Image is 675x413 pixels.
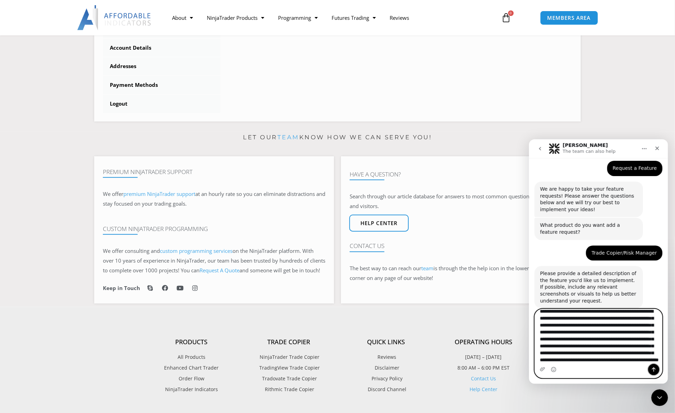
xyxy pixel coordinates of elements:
a: NinjaTrader Indicators [143,385,240,394]
span: Order Flow [179,374,204,383]
span: Discord Channel [366,385,406,394]
span: Reviews [376,353,397,362]
span: We offer [103,190,123,197]
p: The best way to can reach our is through the the help icon in the lower right-hand corner on any ... [350,264,572,283]
a: TradingView Trade Copier [240,363,337,372]
span: All Products [178,353,205,362]
a: Help Center [470,386,497,393]
iframe: Intercom live chat [529,139,668,384]
a: Tradovate Trade Copier [240,374,337,383]
a: Disclaimer [337,363,435,372]
a: Discord Channel [337,385,435,394]
span: NinjaTrader Indicators [165,385,218,394]
h4: Contact Us [350,242,572,249]
a: All Products [143,353,240,362]
a: Enhanced Chart Trader [143,363,240,372]
span: Enhanced Chart Trader [164,363,219,372]
a: Privacy Policy [337,374,435,383]
h4: Custom NinjaTrader Programming [103,225,325,232]
a: Help center [349,215,409,232]
span: at an hourly rate so you can eliminate distractions and stay focused on your trading goals. [103,190,325,207]
img: LogoAI | Affordable Indicators – NinjaTrader [77,5,152,30]
span: Privacy Policy [370,374,402,383]
h6: Keep in Touch [103,285,140,291]
a: Contact Us [471,375,496,382]
span: Tradovate Trade Copier [261,374,317,383]
a: Reviews [383,10,416,26]
nav: Menu [165,10,493,26]
iframe: Intercom live chat [651,389,668,406]
a: Account Details [103,39,220,57]
a: About [165,10,200,26]
h4: Trade Copier [240,338,337,346]
a: Payment Methods [103,76,220,94]
a: NinjaTrader Trade Copier [240,353,337,362]
a: MEMBERS AREA [540,11,598,25]
a: Futures Trading [325,10,383,26]
a: Rithmic Trade Copier [240,385,337,394]
h4: Premium NinjaTrader Support [103,168,325,175]
p: 8:00 AM – 6:00 PM EST [435,363,532,372]
a: premium NinjaTrader support [123,190,195,197]
p: Search through our article database for answers to most common questions from customers and visit... [350,192,572,211]
p: Let our know how we can serve you! [94,132,581,143]
a: custom programming services [160,247,233,254]
a: team [421,265,433,272]
span: Rithmic Trade Copier [263,385,315,394]
span: TradingView Trade Copier [258,363,320,372]
a: Programming [271,10,325,26]
h4: Operating Hours [435,338,532,346]
h4: Have A Question? [350,171,572,178]
a: Logout [103,95,220,113]
a: NinjaTrader Products [200,10,271,26]
span: Help center [360,221,398,226]
a: team [277,134,299,141]
span: 0 [508,10,514,16]
h4: Products [143,338,240,346]
span: on the NinjaTrader platform. With over 10 years of experience in NinjaTrader, our team has been t... [103,247,325,274]
span: MEMBERS AREA [547,15,591,20]
span: Disclaimer [373,363,399,372]
span: NinjaTrader Trade Copier [258,353,320,362]
span: We offer consulting and [103,247,233,254]
p: [DATE] – [DATE] [435,353,532,362]
a: Order Flow [143,374,240,383]
a: Request A Quote [200,267,239,274]
a: 0 [491,8,522,28]
a: Reviews [337,353,435,362]
h4: Quick Links [337,338,435,346]
a: Addresses [103,57,220,75]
